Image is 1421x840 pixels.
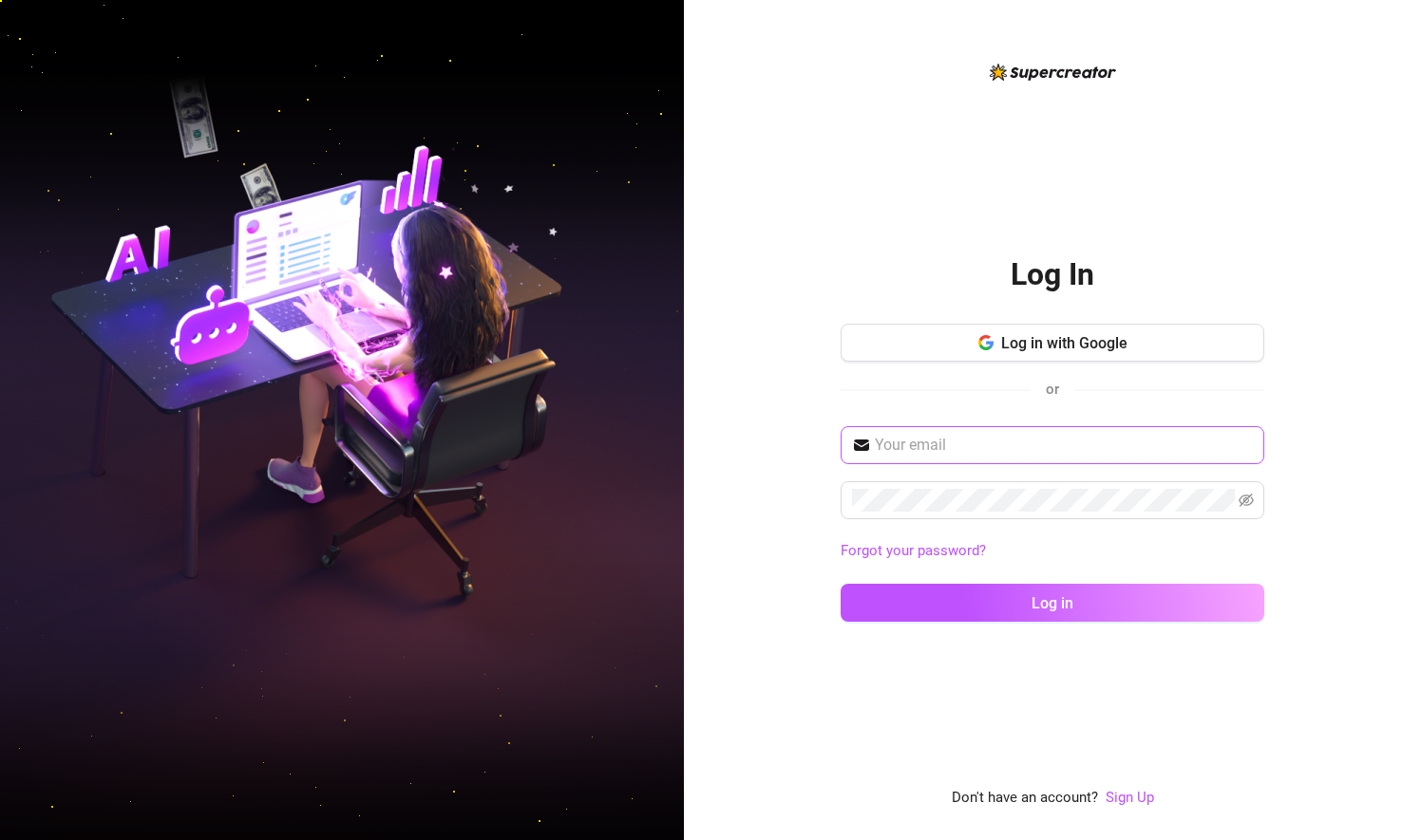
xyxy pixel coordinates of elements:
button: Log in [841,584,1264,622]
button: Log in with Google [841,324,1264,362]
span: Log in [1032,594,1073,612]
span: Don't have an account? [952,787,1098,810]
a: Sign Up [1106,787,1154,810]
h2: Log In [1011,255,1094,294]
a: Sign Up [1106,789,1154,806]
input: Your email [875,434,1253,457]
a: Forgot your password? [841,540,1264,563]
span: eye-invisible [1239,493,1254,508]
img: logo-BBDzfeDw.svg [990,64,1116,81]
span: Log in with Google [1001,334,1127,352]
a: Forgot your password? [841,542,986,559]
span: or [1046,381,1059,398]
